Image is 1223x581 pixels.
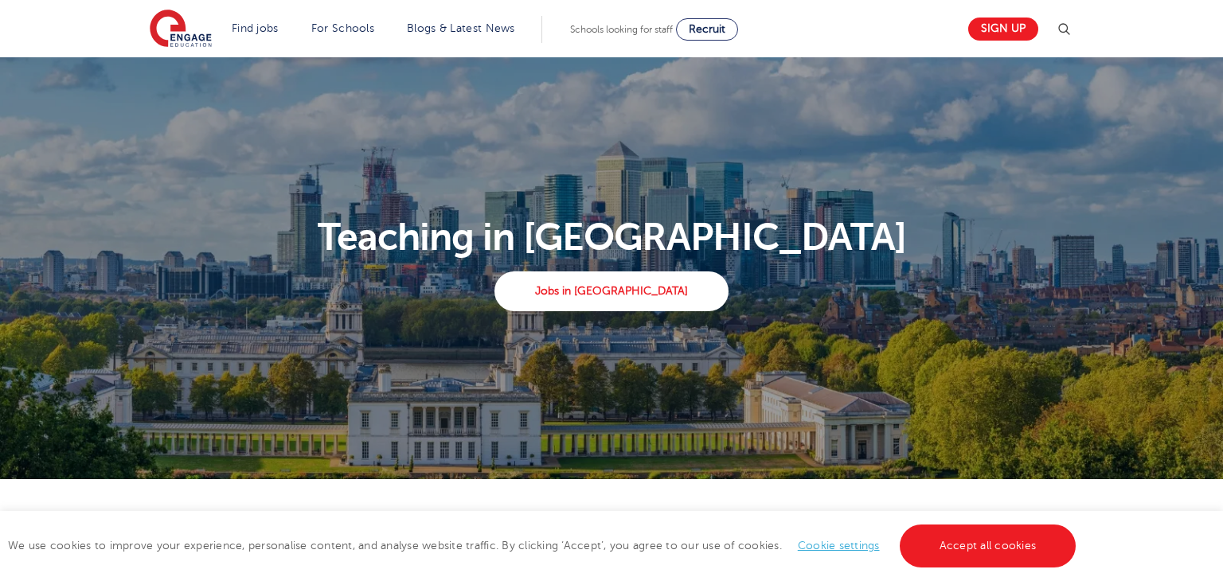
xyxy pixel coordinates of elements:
a: Blogs & Latest News [407,22,515,34]
a: For Schools [311,22,374,34]
a: Accept all cookies [900,524,1076,567]
a: Sign up [968,18,1038,41]
a: Find jobs [232,22,279,34]
p: Teaching in [GEOGRAPHIC_DATA] [141,218,1083,256]
span: We use cookies to improve your experience, personalise content, and analyse website traffic. By c... [8,540,1080,552]
span: Recruit [689,23,725,35]
span: Schools looking for staff [570,24,673,35]
a: Jobs in [GEOGRAPHIC_DATA] [494,271,728,311]
a: Cookie settings [798,540,880,552]
img: Engage Education [150,10,212,49]
a: Recruit [676,18,738,41]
